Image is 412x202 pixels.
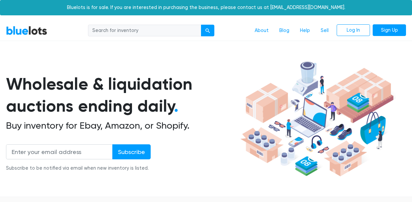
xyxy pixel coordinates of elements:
a: Blog [274,24,295,37]
a: Help [295,24,315,37]
a: Sign Up [373,24,406,36]
h1: Wholesale & liquidation auctions ending daily [6,73,238,117]
img: hero-ee84e7d0318cb26816c560f6b4441b76977f77a177738b4e94f68c95b2b83dbb.png [238,58,396,180]
span: . [174,96,178,116]
a: Sell [315,24,334,37]
input: Enter your email address [6,144,113,159]
a: BlueLots [6,26,47,35]
a: About [249,24,274,37]
div: Subscribe to be notified via email when new inventory is listed. [6,165,151,172]
input: Search for inventory [88,25,201,37]
input: Subscribe [112,144,151,159]
h2: Buy inventory for Ebay, Amazon, or Shopify. [6,120,238,131]
a: Log In [337,24,370,36]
